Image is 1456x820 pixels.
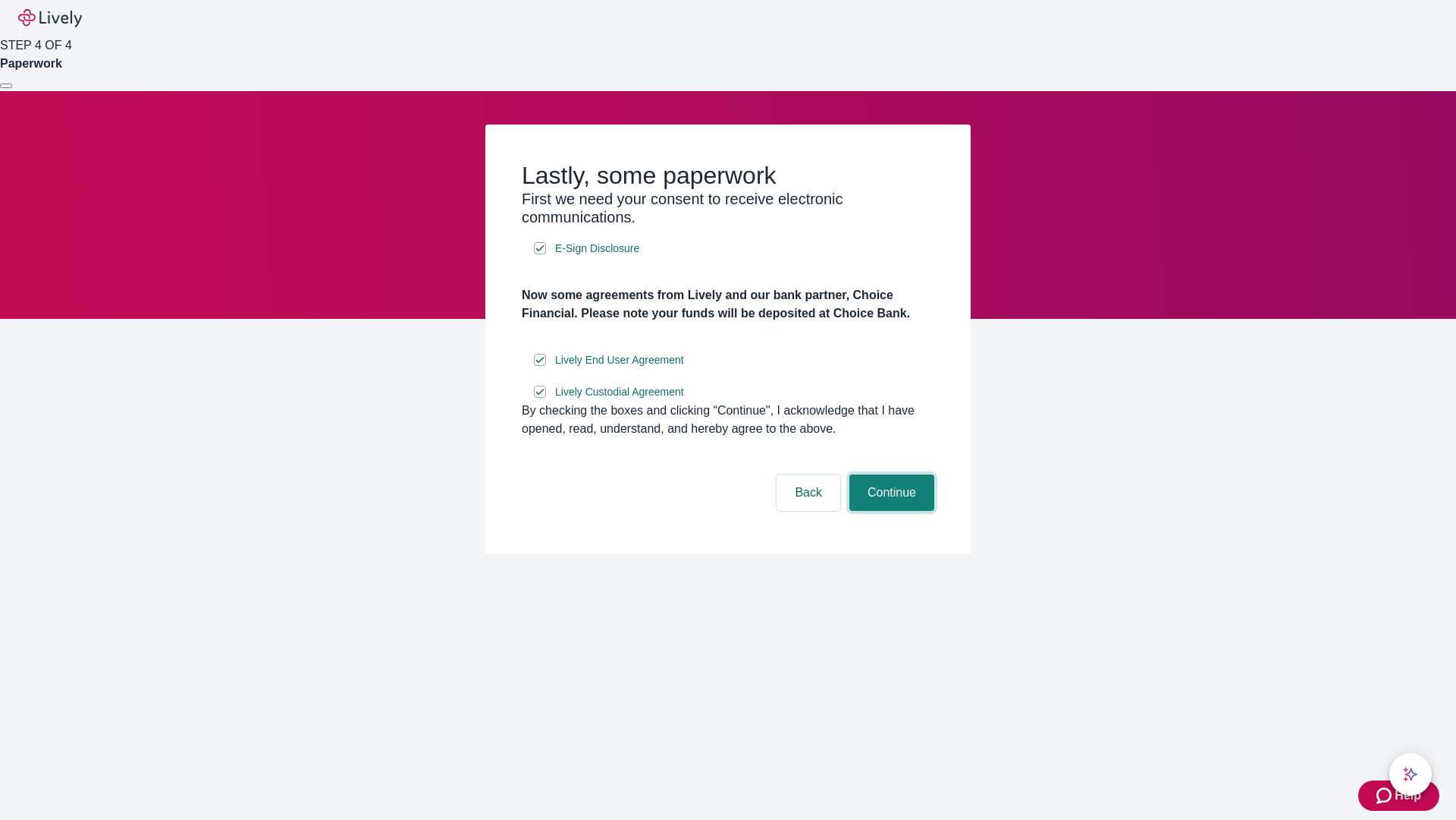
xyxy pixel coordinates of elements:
[522,190,934,226] h3: First we need your consent to receive electronic communications.
[1395,787,1421,805] span: Help
[777,475,840,511] button: Back
[555,384,684,400] span: Lively Custodial Agreement
[1389,753,1432,796] button: chat
[552,383,687,402] a: e-sign disclosure document
[522,286,934,323] h4: Now some agreements from Lively and our bank partner, Choice Financial. Please note your funds wi...
[849,475,934,511] button: Continue
[1376,787,1395,805] svg: Zendesk support icon
[18,9,82,27] img: Lively
[552,239,642,258] a: e-sign disclosure document
[555,241,639,257] span: E-Sign Disclosure
[522,161,934,190] h2: Lastly, some paperwork
[555,352,684,368] span: Lively End User Agreement
[552,351,687,370] a: e-sign disclosure document
[1358,781,1439,811] button: Zendesk support iconHelp
[522,402,934,438] div: By checking the boxes and clicking “Continue", I acknowledge that I have opened, read, understand...
[1403,767,1418,782] svg: Lively AI Assistant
